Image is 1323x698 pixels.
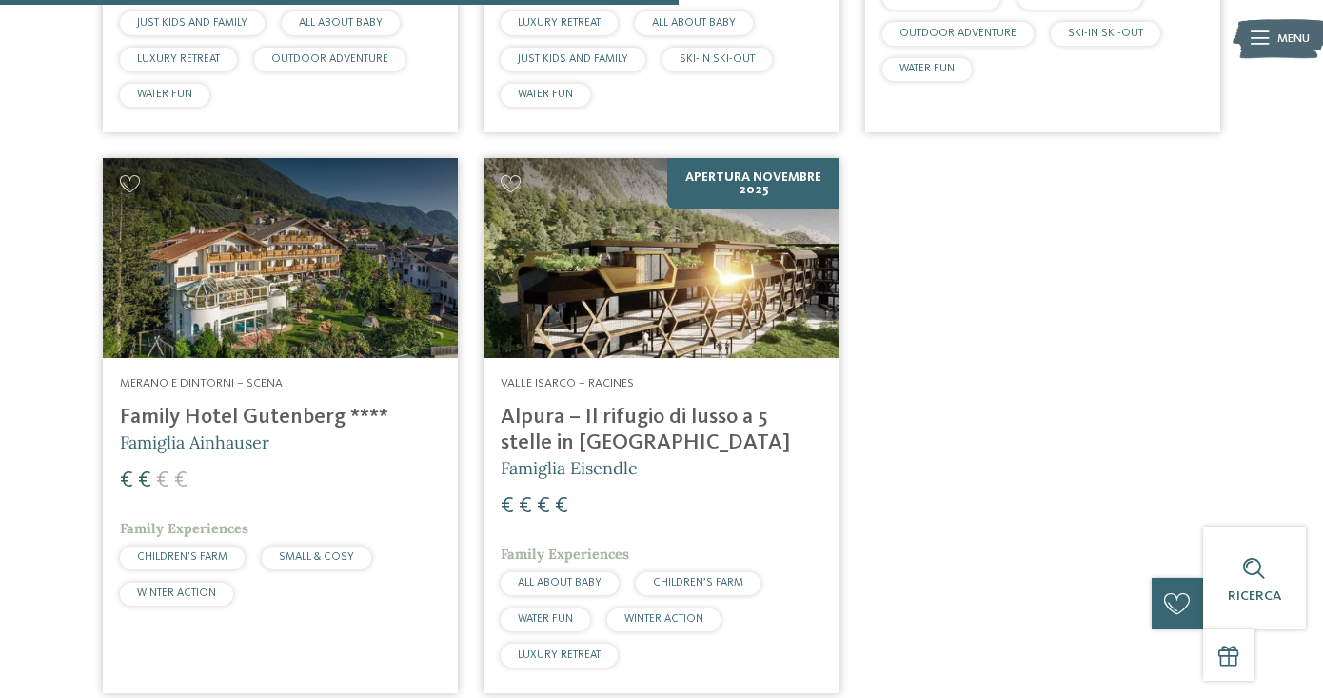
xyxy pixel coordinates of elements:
span: ALL ABOUT BABY [652,17,736,29]
span: € [537,495,550,518]
span: WATER FUN [137,89,192,100]
span: Famiglia Eisendle [501,457,638,479]
span: € [555,495,568,518]
span: ALL ABOUT BABY [299,17,383,29]
span: OUTDOOR ADVENTURE [271,53,388,65]
span: Family Experiences [501,546,629,563]
a: Cercate un hotel per famiglie? Qui troverete solo i migliori! Merano e dintorni – Scena Family Ho... [103,158,458,692]
span: € [120,469,133,492]
span: OUTDOOR ADVENTURE [899,28,1017,39]
span: Valle Isarco – Racines [501,377,634,389]
span: LUXURY RETREAT [518,649,601,661]
a: Cercate un hotel per famiglie? Qui troverete solo i migliori! Apertura novembre 2025 Valle Isarco... [484,158,839,692]
span: LUXURY RETREAT [518,17,601,29]
span: ALL ABOUT BABY [518,577,602,588]
span: CHILDREN’S FARM [653,577,743,588]
span: WATER FUN [899,63,955,74]
span: Merano e dintorni – Scena [120,377,283,389]
span: € [501,495,514,518]
span: Family Experiences [120,520,248,537]
span: WATER FUN [518,89,573,100]
span: SKI-IN SKI-OUT [680,53,755,65]
h4: Alpura – Il rifugio di lusso a 5 stelle in [GEOGRAPHIC_DATA] [501,405,821,456]
span: WATER FUN [518,613,573,625]
span: WINTER ACTION [624,613,703,625]
span: WINTER ACTION [137,588,216,599]
span: Famiglia Ainhauser [120,431,269,453]
span: € [174,469,188,492]
h4: Family Hotel Gutenberg **** [120,405,441,430]
span: € [138,469,151,492]
img: Cercate un hotel per famiglie? Qui troverete solo i migliori! [484,158,839,358]
span: LUXURY RETREAT [137,53,220,65]
img: Family Hotel Gutenberg **** [103,158,458,358]
span: SMALL & COSY [279,551,354,563]
span: SKI-IN SKI-OUT [1068,28,1143,39]
span: € [519,495,532,518]
span: € [156,469,169,492]
span: JUST KIDS AND FAMILY [518,53,628,65]
span: CHILDREN’S FARM [137,551,227,563]
span: Ricerca [1228,589,1281,603]
span: JUST KIDS AND FAMILY [137,17,247,29]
